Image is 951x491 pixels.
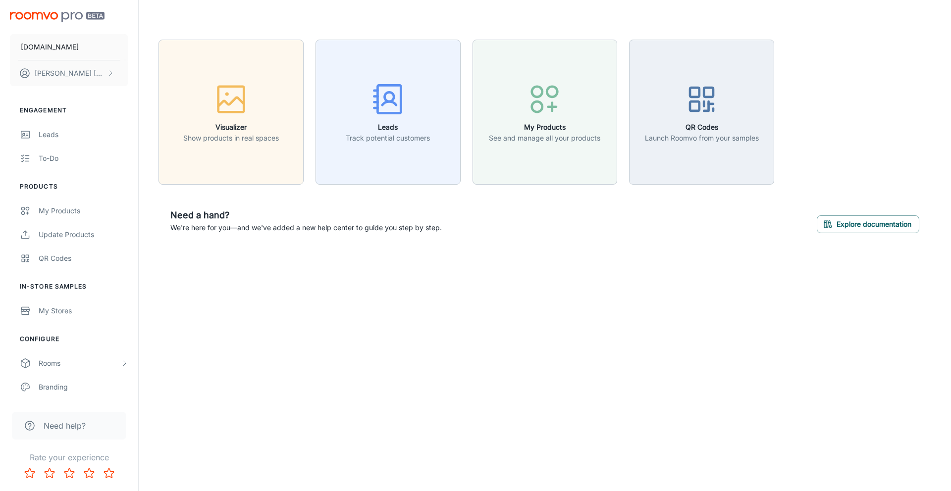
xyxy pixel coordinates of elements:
[21,42,79,52] p: [DOMAIN_NAME]
[183,133,279,144] p: Show products in real spaces
[473,40,618,185] button: My ProductsSee and manage all your products
[170,222,442,233] p: We're here for you—and we've added a new help center to guide you step by step.
[39,229,128,240] div: Update Products
[489,133,600,144] p: See and manage all your products
[473,106,618,116] a: My ProductsSee and manage all your products
[645,122,759,133] h6: QR Codes
[817,218,919,228] a: Explore documentation
[817,215,919,233] button: Explore documentation
[170,208,442,222] h6: Need a hand?
[346,133,430,144] p: Track potential customers
[645,133,759,144] p: Launch Roomvo from your samples
[346,122,430,133] h6: Leads
[629,40,774,185] button: QR CodesLaunch Roomvo from your samples
[183,122,279,133] h6: Visualizer
[629,106,774,116] a: QR CodesLaunch Roomvo from your samples
[35,68,105,79] p: [PERSON_NAME] [PERSON_NAME]
[489,122,600,133] h6: My Products
[39,205,128,216] div: My Products
[316,106,461,116] a: LeadsTrack potential customers
[39,253,128,264] div: QR Codes
[10,34,128,60] button: [DOMAIN_NAME]
[158,40,304,185] button: VisualizerShow products in real spaces
[39,153,128,164] div: To-do
[316,40,461,185] button: LeadsTrack potential customers
[10,60,128,86] button: [PERSON_NAME] [PERSON_NAME]
[39,129,128,140] div: Leads
[10,12,105,22] img: Roomvo PRO Beta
